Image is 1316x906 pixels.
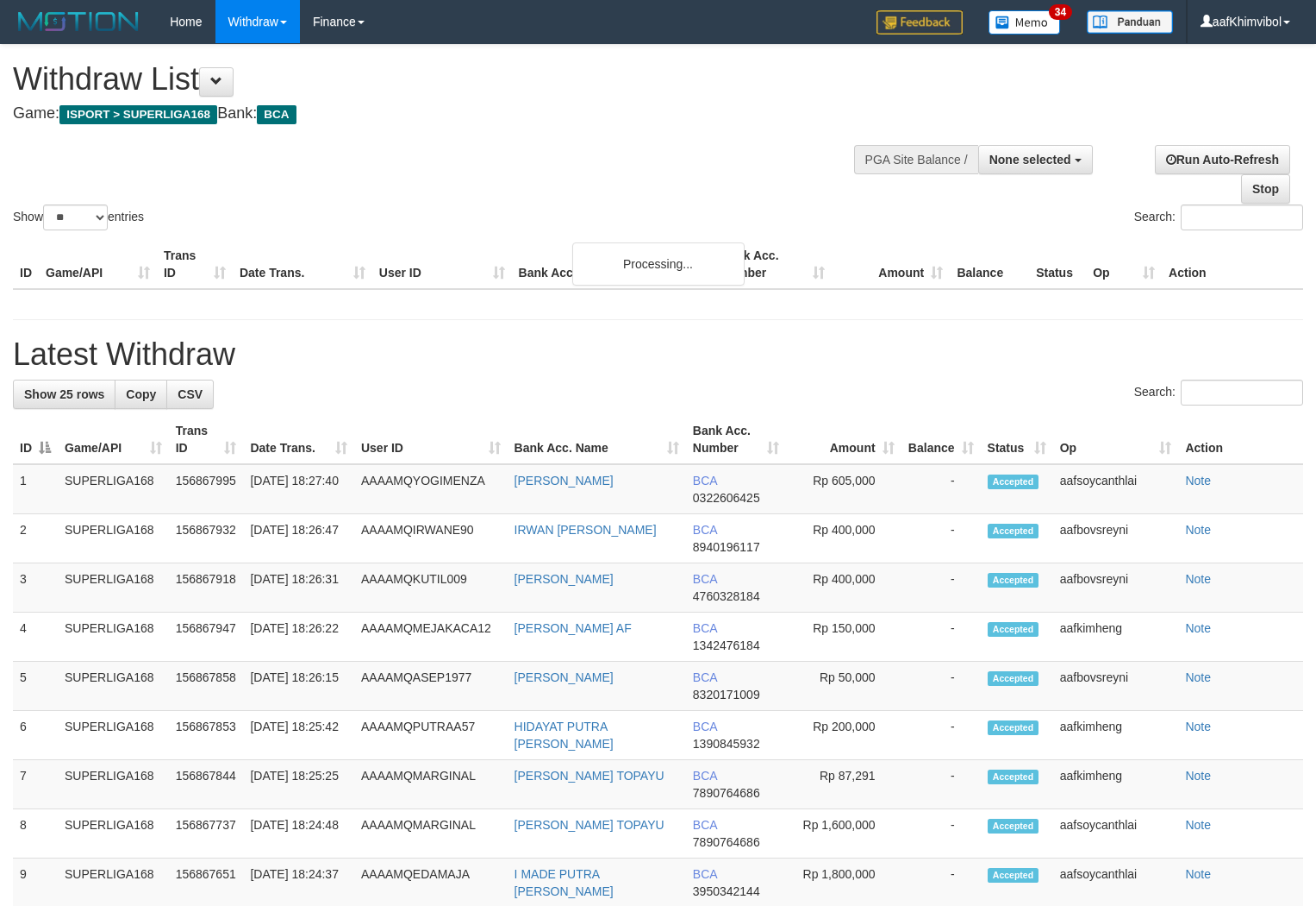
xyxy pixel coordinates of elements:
h1: Withdraw List [13,62,860,97]
label: Search: [1134,380,1303,406]
span: BCA [693,621,717,635]
th: Balance [950,240,1029,289]
td: - [901,662,981,711]
td: SUPERLIGA168 [58,464,169,514]
td: Rp 150,000 [786,613,901,662]
span: Accepted [988,868,1039,883]
a: Note [1185,769,1211,783]
a: HIDAYAT PUTRA [PERSON_NAME] [515,720,614,751]
a: CSV [166,380,214,409]
td: AAAAMQIRWANE90 [354,514,508,563]
td: aafsoycanthlai [1053,809,1179,859]
img: Feedback.jpg [876,10,963,35]
td: - [901,760,981,809]
td: SUPERLIGA168 [58,711,169,760]
span: Copy 1342476184 to clipboard [693,639,760,652]
td: [DATE] 18:26:22 [243,613,353,662]
td: 1 [13,464,58,514]
th: Game/API [39,240,157,289]
td: 156867918 [169,563,244,613]
td: 8 [13,809,58,859]
span: Accepted [988,770,1039,784]
th: Bank Acc. Number [714,240,832,289]
span: BCA [693,720,717,733]
td: SUPERLIGA168 [58,662,169,711]
th: Amount [832,240,950,289]
span: Copy [126,387,156,401]
a: [PERSON_NAME] [515,572,614,586]
a: Note [1185,670,1211,684]
th: Action [1178,415,1303,464]
h1: Latest Withdraw [13,337,1303,372]
span: Copy 3950342144 to clipboard [693,884,760,898]
td: Rp 605,000 [786,464,901,514]
td: AAAAMQYOGIMENZA [354,464,508,514]
a: Note [1185,720,1211,733]
a: [PERSON_NAME] TOPAYU [515,769,664,783]
label: Show entries [13,204,144,230]
a: IRWAN [PERSON_NAME] [515,523,657,537]
a: Note [1185,474,1211,488]
span: Accepted [988,573,1039,588]
span: BCA [693,670,717,684]
td: - [901,563,981,613]
input: Search: [1181,204,1303,230]
span: BCA [693,867,717,881]
td: SUPERLIGA168 [58,613,169,662]
td: 156867853 [169,711,244,760]
select: Showentries [43,204,108,230]
th: Amount: activate to sort column ascending [786,415,901,464]
span: Show 25 rows [24,387,104,401]
td: - [901,464,981,514]
th: Trans ID: activate to sort column ascending [169,415,244,464]
td: Rp 400,000 [786,514,901,563]
td: SUPERLIGA168 [58,514,169,563]
img: panduan.png [1087,10,1173,34]
th: Date Trans. [233,240,372,289]
th: Status: activate to sort column ascending [981,415,1053,464]
th: Bank Acc. Name: activate to sort column ascending [508,415,686,464]
td: aafsoycanthlai [1053,464,1179,514]
td: Rp 87,291 [786,760,901,809]
a: Copy [115,380,167,409]
span: Copy 1390845932 to clipboard [693,737,760,751]
td: SUPERLIGA168 [58,760,169,809]
td: 156867932 [169,514,244,563]
th: Op: activate to sort column ascending [1053,415,1179,464]
td: AAAAMQPUTRAA57 [354,711,508,760]
input: Search: [1181,380,1303,406]
h4: Game: Bank: [13,105,860,123]
th: Action [1162,240,1303,289]
td: 5 [13,662,58,711]
label: Search: [1134,204,1303,230]
th: Bank Acc. Name [512,240,714,289]
td: 7 [13,760,58,809]
span: Copy 8940196117 to clipboard [693,540,760,554]
td: [DATE] 18:27:40 [243,464,353,514]
td: - [901,809,981,859]
span: BCA [693,769,717,783]
td: [DATE] 18:24:48 [243,809,353,859]
td: aafkimheng [1053,760,1179,809]
th: Status [1029,240,1086,289]
a: Note [1185,572,1211,586]
td: Rp 200,000 [786,711,901,760]
span: Copy 0322606425 to clipboard [693,491,760,505]
th: Op [1086,240,1162,289]
span: Accepted [988,524,1039,538]
td: [DATE] 18:26:15 [243,662,353,711]
td: [DATE] 18:26:31 [243,563,353,613]
td: AAAAMQMARGINAL [354,760,508,809]
span: Copy 4760328184 to clipboard [693,589,760,603]
td: AAAAMQKUTIL009 [354,563,508,613]
div: PGA Site Balance / [854,145,978,174]
td: SUPERLIGA168 [58,563,169,613]
td: - [901,514,981,563]
a: I MADE PUTRA [PERSON_NAME] [515,867,614,898]
td: aafbovsreyni [1053,563,1179,613]
a: Note [1185,523,1211,537]
td: [DATE] 18:25:25 [243,760,353,809]
td: 2 [13,514,58,563]
td: AAAAMQASEP1977 [354,662,508,711]
td: - [901,613,981,662]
